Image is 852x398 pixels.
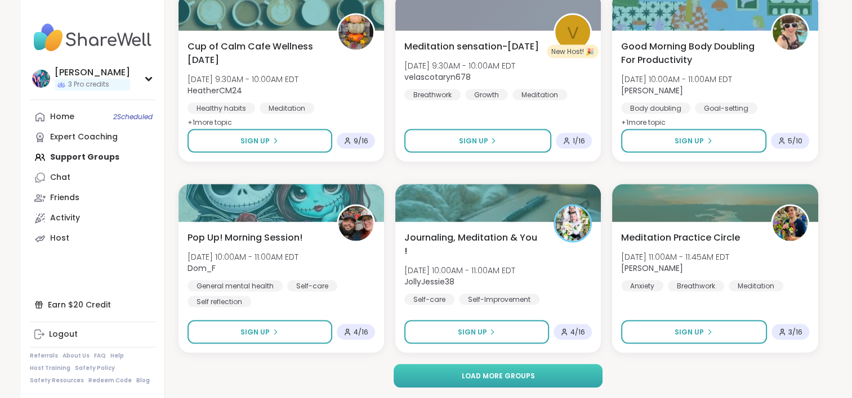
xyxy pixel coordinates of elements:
b: velascotaryn678 [404,71,471,82]
a: Friends [30,188,155,208]
span: 1 / 16 [573,136,585,145]
b: [PERSON_NAME] [621,262,683,273]
span: v [567,19,579,46]
button: Sign Up [404,320,549,343]
div: Host [50,233,69,244]
img: Nicholas [773,206,808,241]
span: Sign Up [675,135,704,146]
span: Sign Up [240,327,270,337]
span: Load more groups [461,370,534,381]
span: 3 Pro credits [68,80,109,89]
button: Sign Up [404,129,551,152]
b: JollyJessie38 [404,275,454,287]
div: Meditation [729,280,783,291]
div: Goal-setting [695,102,757,114]
div: New Host! 🎉 [547,44,599,58]
img: ShareWell Nav Logo [30,18,155,57]
span: Good Morning Body Doubling For Productivity [621,39,758,66]
span: [DATE] 9:30AM - 10:00AM EDT [404,60,515,71]
a: Blog [136,377,150,385]
img: JollyJessie38 [555,206,590,241]
div: Meditation [512,89,567,100]
div: Breathwork [668,280,724,291]
span: [DATE] 10:00AM - 11:00AM EDT [188,251,298,262]
span: Meditation sensation-[DATE] [404,39,539,53]
span: Journaling, Meditation & You ! [404,230,541,257]
a: Host [30,228,155,248]
span: Cup of Calm Cafe Wellness [DATE] [188,39,324,66]
span: 5 / 10 [788,136,802,145]
div: Self-care [287,280,337,291]
span: 4 / 16 [354,327,368,336]
b: HeatherCM24 [188,84,242,96]
span: Meditation Practice Circle [621,230,740,244]
span: Sign Up [240,135,270,146]
b: [PERSON_NAME] [621,84,683,96]
div: Friends [50,192,79,203]
div: Self reflection [188,296,251,307]
a: Expert Coaching [30,127,155,147]
button: Sign Up [188,129,332,152]
a: About Us [63,352,90,360]
div: General mental health [188,280,283,291]
div: Logout [49,329,78,340]
span: 9 / 16 [354,136,368,145]
a: Host Training [30,364,70,372]
button: Sign Up [188,320,332,343]
div: Growth [465,89,508,100]
div: Expert Coaching [50,132,118,143]
span: 2 Scheduled [113,112,153,121]
div: Meditation [260,102,314,114]
img: hollyjanicki [32,70,50,88]
div: Anxiety [621,280,663,291]
a: Logout [30,324,155,345]
span: [DATE] 9:30AM - 10:00AM EDT [188,73,298,84]
div: [PERSON_NAME] [55,66,130,79]
a: Redeem Code [88,377,132,385]
span: 4 / 16 [570,327,585,336]
button: Sign Up [621,320,766,343]
img: Dom_F [338,206,373,241]
span: Sign Up [675,327,704,337]
span: Pop Up! Morning Session! [188,230,302,244]
span: [DATE] 10:00AM - 11:00AM EDT [404,264,515,275]
span: [DATE] 10:00AM - 11:00AM EDT [621,73,732,84]
img: HeatherCM24 [338,15,373,49]
div: Activity [50,212,80,224]
div: Healthy habits [188,102,255,114]
div: Self-Improvement [459,293,539,305]
a: FAQ [94,352,106,360]
span: Sign Up [458,135,488,146]
span: [DATE] 11:00AM - 11:45AM EDT [621,251,729,262]
a: Activity [30,208,155,228]
div: Chat [50,172,70,183]
a: Home2Scheduled [30,107,155,127]
a: Chat [30,168,155,188]
span: 3 / 16 [788,327,802,336]
div: Body doubling [621,102,690,114]
div: Breathwork [404,89,461,100]
a: Safety Policy [75,364,115,372]
a: Safety Resources [30,377,84,385]
div: Earn $20 Credit [30,295,155,315]
a: Help [110,352,124,360]
img: Adrienne_QueenOfTheDawn [773,15,808,49]
div: Self-care [404,293,454,305]
a: Referrals [30,352,58,360]
span: Sign Up [457,327,487,337]
button: Load more groups [394,364,603,387]
b: Dom_F [188,262,216,273]
div: Home [50,111,74,123]
button: Sign Up [621,129,766,152]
